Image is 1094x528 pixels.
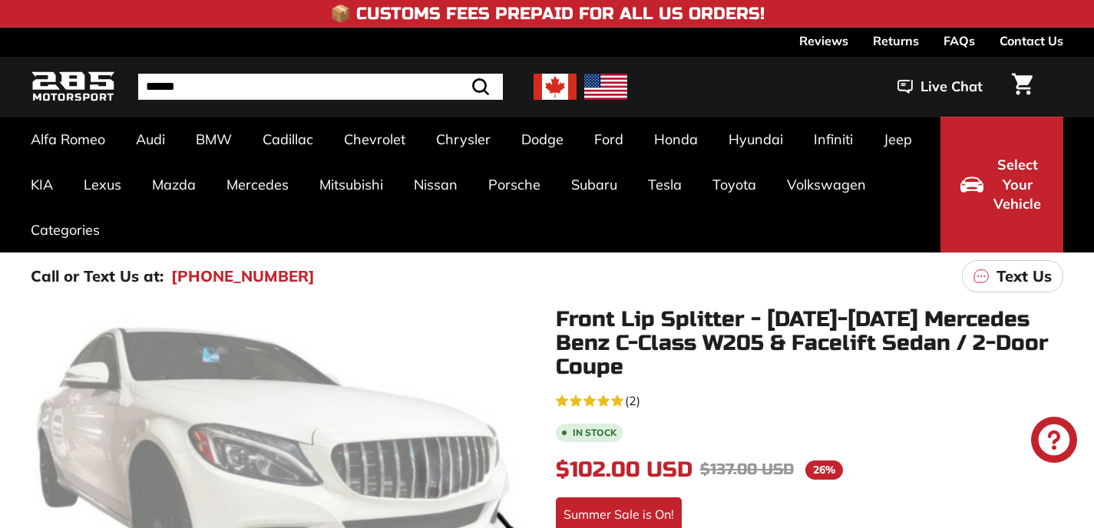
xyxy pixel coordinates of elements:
[556,162,633,207] a: Subaru
[1003,61,1042,113] a: Cart
[996,265,1052,288] p: Text Us
[180,117,247,162] a: BMW
[31,265,164,288] p: Call or Text Us at:
[304,162,398,207] a: Mitsubishi
[868,117,927,162] a: Jeep
[247,117,329,162] a: Cadillac
[556,457,692,483] span: $102.00 USD
[171,265,315,288] a: [PHONE_NUMBER]
[473,162,556,207] a: Porsche
[330,5,765,23] h4: 📦 Customs Fees Prepaid for All US Orders!
[625,391,640,410] span: (2)
[15,162,68,207] a: KIA
[920,77,983,97] span: Live Chat
[633,162,697,207] a: Tesla
[940,117,1063,252] button: Select Your Vehicle
[506,117,579,162] a: Dodge
[421,117,506,162] a: Chrysler
[697,162,772,207] a: Toyota
[211,162,304,207] a: Mercedes
[556,390,1064,410] a: 5.0 rating (2 votes)
[15,207,115,252] a: Categories
[962,260,1063,292] a: Text Us
[798,117,868,162] a: Infiniti
[1026,417,1082,467] inbox-online-store-chat: Shopify online store chat
[329,117,421,162] a: Chevrolet
[639,117,713,162] a: Honda
[944,28,975,54] a: FAQs
[556,308,1064,378] h1: Front Lip Splitter - [DATE]-[DATE] Mercedes Benz C-Class W205 & Facelift Sedan / 2-Door Coupe
[772,162,881,207] a: Volkswagen
[398,162,473,207] a: Nissan
[1000,28,1063,54] a: Contact Us
[700,460,794,479] span: $137.00 USD
[573,428,616,437] b: In stock
[31,69,115,105] img: Logo_285_Motorsport_areodynamics_components
[873,28,919,54] a: Returns
[68,162,137,207] a: Lexus
[713,117,798,162] a: Hyundai
[15,117,121,162] a: Alfa Romeo
[878,68,1003,106] button: Live Chat
[805,460,843,480] span: 26%
[121,117,180,162] a: Audi
[579,117,639,162] a: Ford
[137,162,211,207] a: Mazda
[991,155,1043,214] span: Select Your Vehicle
[138,74,503,100] input: Search
[799,28,848,54] a: Reviews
